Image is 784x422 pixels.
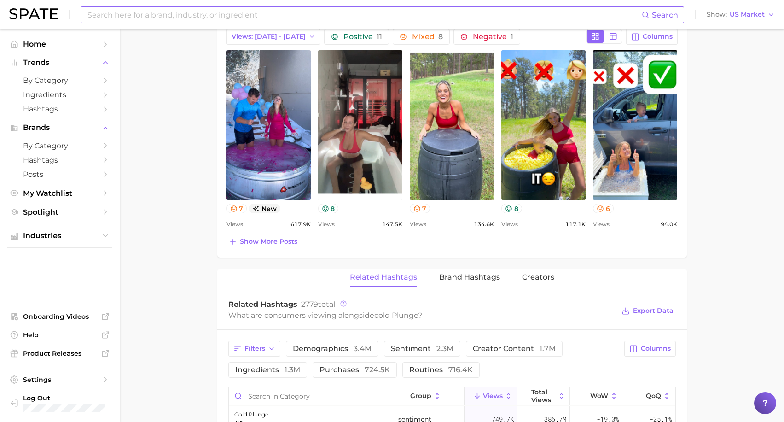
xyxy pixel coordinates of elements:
button: 6 [593,204,614,213]
a: by Category [7,139,112,153]
button: Trends [7,56,112,70]
a: Settings [7,373,112,387]
button: 8 [318,204,339,213]
span: Views [483,392,503,399]
span: 3.4m [354,344,372,353]
button: 8 [501,204,522,213]
span: ingredients [235,366,300,374]
span: Columns [643,33,673,41]
button: Show more posts [226,235,300,248]
span: Trends [23,59,97,67]
span: QoQ [646,392,661,399]
button: Columns [624,341,675,357]
span: 1.3m [285,365,300,374]
span: 11 [377,32,382,41]
button: QoQ [622,387,675,405]
a: Hashtags [7,102,112,116]
button: Total Views [517,387,570,405]
span: Negative [473,33,513,41]
span: demographics [293,345,372,352]
span: 716.4k [448,365,473,374]
span: by Category [23,141,97,150]
span: new [249,204,280,213]
span: Positive [343,33,382,41]
span: cold plunge [374,311,418,320]
span: Search [652,11,678,19]
span: US Market [730,12,765,17]
a: Help [7,328,112,342]
button: 7 [226,204,247,213]
span: 2779 [301,300,318,309]
a: Posts [7,167,112,182]
span: Creators [522,273,554,281]
a: Ingredients [7,88,112,102]
span: Log Out [23,394,105,402]
a: Spotlight [7,205,112,219]
span: Spotlight [23,208,97,217]
span: Views: [DATE] - [DATE] [232,33,306,41]
span: Hashtags [23,105,97,113]
span: 1 [511,32,513,41]
span: Home [23,40,97,48]
span: Export Data [633,307,674,315]
a: Onboarding Videos [7,310,112,323]
span: 134.6k [474,219,494,230]
button: Columns [626,29,677,45]
a: My Watchlist [7,186,112,200]
span: Industries [23,232,97,240]
span: sentiment [391,345,453,352]
span: Views [501,219,518,230]
span: 117.1k [565,219,586,230]
span: Views [593,219,610,230]
span: Hashtags [23,156,97,164]
span: group [410,392,431,399]
a: Hashtags [7,153,112,167]
button: Brands [7,121,112,135]
span: Views [410,219,426,230]
a: Home [7,37,112,51]
span: purchases [319,366,390,374]
span: Mixed [412,33,443,41]
span: 147.5k [382,219,402,230]
span: Product Releases [23,349,97,358]
button: Views [465,387,517,405]
a: Product Releases [7,346,112,360]
span: Brands [23,123,97,132]
img: SPATE [9,8,58,19]
button: 7 [410,204,430,213]
button: Industries [7,229,112,243]
span: routines [409,366,473,374]
span: 1.7m [540,344,556,353]
span: Filters [244,345,265,352]
a: by Category [7,73,112,88]
span: 617.9k [290,219,311,230]
span: by Category [23,76,97,85]
span: 94.0k [661,219,677,230]
span: 8 [438,32,443,41]
button: Export Data [619,305,675,317]
span: Related Hashtags [228,300,297,309]
span: Views [226,219,243,230]
span: Help [23,331,97,339]
span: Show [707,12,727,17]
button: group [395,387,465,405]
span: Show more posts [240,238,297,246]
span: Posts [23,170,97,179]
input: Search in category [229,387,395,405]
input: Search here for a brand, industry, or ingredient [87,7,642,23]
button: Views: [DATE] - [DATE] [226,29,321,45]
span: Brand Hashtags [439,273,500,281]
button: Filters [228,341,280,357]
span: Columns [641,345,671,352]
span: Settings [23,375,97,384]
div: cold plunge [234,409,268,420]
span: creator content [473,345,556,352]
div: What are consumers viewing alongside ? [228,309,615,322]
span: Onboarding Videos [23,312,97,321]
span: Ingredients [23,90,97,99]
span: WoW [590,392,608,399]
span: 2.3m [436,344,453,353]
span: Related Hashtags [350,273,417,281]
span: Total Views [531,388,556,403]
span: 724.5k [365,365,390,374]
